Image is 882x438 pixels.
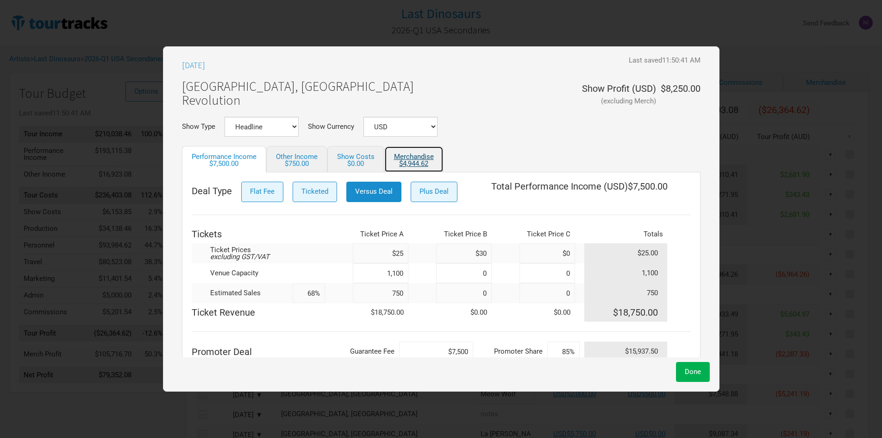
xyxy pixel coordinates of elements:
[308,123,354,130] label: Show Currency
[276,160,318,167] div: $750.00
[519,303,575,322] td: $0.00
[192,186,232,196] span: Deal Type
[685,368,701,376] span: Done
[192,225,293,243] th: Tickets
[491,182,668,205] div: Total Performance Income ( USD ) $7,500.00
[192,303,325,322] td: Ticket Revenue
[346,182,401,202] button: Versus Deal
[266,146,327,172] a: Other Income$750.00
[584,263,668,283] td: 1,100
[676,362,710,382] button: Done
[210,253,269,261] em: excluding GST/VAT
[192,342,325,362] td: Promoter Deal
[582,84,656,93] div: Show Profit ( USD )
[582,98,656,105] div: (excluding Merch)
[182,61,205,70] h3: [DATE]
[192,243,293,263] td: Ticket Prices
[301,187,328,196] span: Ticketed
[353,225,408,243] th: Ticket Price A
[327,146,384,172] a: Show Costs$0.00
[584,243,668,263] td: $25.00
[353,303,408,322] td: $18,750.00
[629,57,701,64] div: Last saved 11:50:41 AM
[519,225,575,243] th: Ticket Price C
[411,182,457,202] button: Plus Deal
[656,84,701,103] div: $8,250.00
[436,303,492,322] td: $0.00
[182,123,215,130] label: Show Type
[394,160,434,167] div: $4,944.62
[584,342,668,362] td: $15,937.50
[419,187,449,196] span: Plus Deal
[250,187,275,196] span: Flat Fee
[436,225,492,243] th: Ticket Price B
[293,283,325,303] input: %cap
[241,182,283,202] button: Flat Fee
[355,187,393,196] span: Versus Deal
[337,160,375,167] div: $0.00
[584,303,668,322] td: $18,750.00
[384,146,444,172] a: Merchandise$4,944.62
[192,263,293,283] td: Venue Capacity
[192,160,256,167] div: $7,500.00
[293,182,337,202] button: Ticketed
[325,342,399,362] td: Guarantee Fee
[584,225,668,243] th: Totals
[182,79,414,108] h1: [GEOGRAPHIC_DATA], [GEOGRAPHIC_DATA] Revolution
[473,342,547,362] td: Promoter Share
[192,283,293,303] td: Estimated Sales
[182,146,266,172] a: Performance Income$7,500.00
[584,283,668,303] td: 750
